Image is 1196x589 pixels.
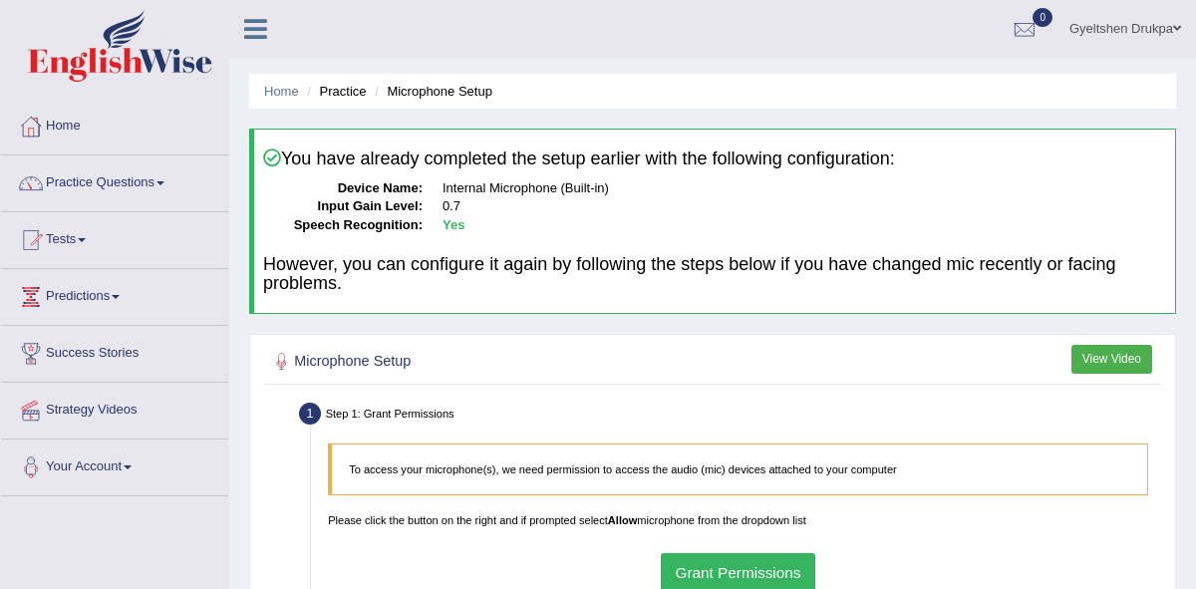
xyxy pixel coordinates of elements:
dt: Speech Recognition: [263,216,423,235]
b: Allow [608,514,637,526]
h2: Microphone Setup [269,349,819,375]
b: Yes [443,217,464,232]
dd: Internal Microphone (Built-in) [443,179,1166,198]
h4: However, you can configure it again by following the steps below if you have changed mic recently... [263,255,1166,295]
p: To access your microphone(s), we need permission to access the audio (mic) devices attached to yo... [349,461,1130,477]
p: Please click the button on the right and if prompted select microphone from the dropdown list [328,512,1148,528]
a: Success Stories [1,326,228,376]
a: Predictions [1,269,228,319]
a: Strategy Videos [1,383,228,433]
button: View Video [1071,345,1152,374]
a: Home [1,99,228,148]
dt: Input Gain Level: [263,197,423,216]
li: Practice [302,82,366,101]
dd: 0.7 [443,197,1166,216]
a: Home [264,84,299,99]
a: Tests [1,212,228,262]
span: 0 [1033,8,1052,27]
li: Microphone Setup [370,82,492,101]
dt: Device Name: [263,179,423,198]
a: Practice Questions [1,155,228,205]
a: Your Account [1,440,228,489]
h4: You have already completed the setup earlier with the following configuration: [263,148,1166,169]
div: Step 1: Grant Permissions [292,398,1168,435]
